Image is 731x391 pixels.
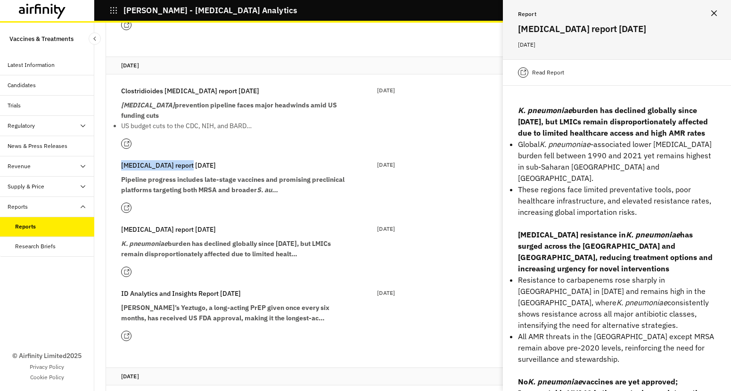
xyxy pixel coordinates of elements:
em: K. pneumoniae [518,106,572,115]
p: [MEDICAL_DATA] report [DATE] [121,160,216,171]
p: Read Report [532,68,564,77]
em: K. pneumoniae [528,377,582,386]
p: Vaccines & Treatments [9,30,74,48]
p: [DATE] [121,61,704,70]
p: Global -associated lower [MEDICAL_DATA] burden fell between 1990 and 2021 yet remains highest in ... [518,138,716,184]
div: Research Briefs [15,242,56,251]
em: K. pneumoniae [540,139,591,149]
p: [DATE] [518,40,716,50]
p: [DATE] [377,288,395,298]
p: [MEDICAL_DATA] report [DATE] [121,224,216,235]
p: © Airfinity Limited 2025 [12,351,82,361]
p: All AMR threats in the [GEOGRAPHIC_DATA] except MRSA remain above pre-2020 levels, reinforcing th... [518,331,716,365]
div: Supply & Price [8,182,44,191]
button: Close Sidebar [89,33,101,45]
em: K. pneumoniae [121,239,168,248]
div: Regulatory [8,122,35,130]
div: Reports [8,203,28,211]
em: K. pneumoniae [626,230,680,239]
div: Revenue [8,162,31,171]
em: [MEDICAL_DATA] [121,101,175,109]
p: ID Analytics and Insights Report [DATE] [121,288,241,299]
em: S. au… [257,186,278,194]
p: Clostridioides [MEDICAL_DATA] report [DATE] [121,86,259,96]
div: Candidates [8,81,36,90]
h2: [MEDICAL_DATA] report [DATE] [518,22,716,36]
p: [DATE] [377,224,395,234]
div: News & Press Releases [8,142,67,150]
button: [PERSON_NAME] - [MEDICAL_DATA] Analytics [109,2,297,18]
strong: burden has declined globally since [DATE], but LMICs remain disproportionately affected due to li... [518,106,708,138]
div: Latest Information [8,61,55,69]
strong: Pipeline progress includes late-stage vaccines and promising preclinical platforms targeting both... [121,175,345,194]
em: K. pneumoniae [616,298,667,307]
p: [PERSON_NAME] - [MEDICAL_DATA] Analytics [123,6,297,15]
div: Trials [8,101,21,110]
strong: [MEDICAL_DATA] resistance in has surged across the [GEOGRAPHIC_DATA] and [GEOGRAPHIC_DATA], reduc... [518,230,713,273]
div: Reports [15,222,36,231]
p: [DATE] [121,372,704,381]
p: [DATE] [377,160,395,170]
a: Cookie Policy [30,373,64,382]
strong: [PERSON_NAME]’s Yeztugo, a long-acting PrEP given once every six months, has received US FDA appr... [121,303,329,322]
strong: burden has declined globally since [DATE], but LMICs remain disproportionately affected due to li... [121,239,331,258]
p: These regions face limited preventative tools, poor healthcare infrastructure, and elevated resis... [518,184,716,218]
a: Privacy Policy [30,363,64,371]
p: [DATE] [377,86,395,95]
strong: prevention pipeline faces major headwinds amid US funding cuts [121,101,337,120]
p: Resistance to carbapenems rose sharply in [GEOGRAPHIC_DATA] in [DATE] and remains high in the [GE... [518,274,716,331]
p: US budget cuts to the CDC, NIH, and BARD… [121,121,347,131]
